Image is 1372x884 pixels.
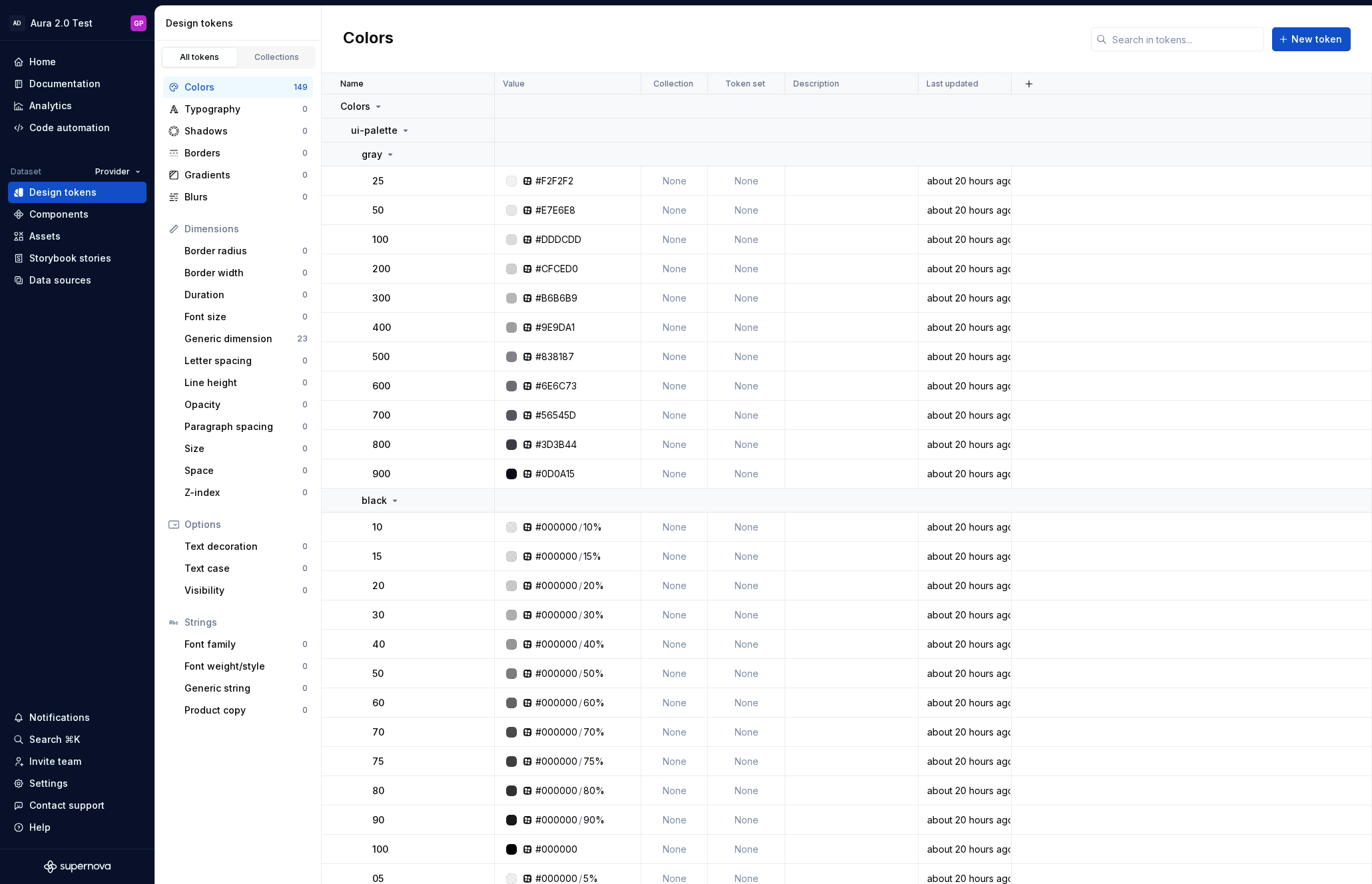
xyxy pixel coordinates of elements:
[351,124,398,137] p: ui-palette
[579,608,582,622] div: /
[29,733,80,746] div: Search ⌘K
[44,860,111,873] a: Supernova Logo
[583,638,605,651] div: 40%
[184,103,302,116] div: Typography
[535,204,575,217] div: #E7E6E8
[302,290,308,300] div: 0
[535,174,573,188] div: #F2F2F2
[302,246,308,256] div: 0
[302,421,308,432] div: 0
[372,233,388,246] p: 100
[8,95,147,116] a: Analytics
[184,146,302,160] div: Borders
[340,79,364,89] p: Name
[29,799,105,812] div: Contact support
[583,550,601,563] div: 15%
[641,835,708,864] td: None
[653,79,693,89] p: Collection
[641,571,708,600] td: None
[535,638,577,651] div: #000000
[302,355,308,366] div: 0
[29,230,61,243] div: Assets
[29,208,89,221] div: Components
[184,288,302,302] div: Duration
[583,784,605,797] div: 80%
[163,99,313,120] a: Typography0
[184,222,308,236] div: Dimensions
[29,55,56,69] div: Home
[163,142,313,164] a: Borders0
[179,328,313,349] a: Generic dimension23
[184,376,302,389] div: Line height
[708,401,785,430] td: None
[641,688,708,718] td: None
[708,513,785,542] td: None
[372,608,384,622] p: 30
[343,27,394,51] h2: Colors
[535,350,574,363] div: #838187
[302,465,308,476] div: 0
[302,683,308,694] div: 0
[8,817,147,838] button: Help
[302,443,308,454] div: 0
[708,459,785,489] td: None
[184,81,294,94] div: Colors
[919,696,1010,710] div: about 20 hours ago
[179,700,313,721] a: Product copy0
[29,252,111,265] div: Storybook stories
[8,226,147,247] a: Assets
[8,795,147,816] button: Contact support
[708,776,785,805] td: None
[535,467,575,481] div: #0D0A15
[1272,27,1351,51] button: New token
[535,379,577,393] div: #6E6C73
[179,372,313,393] a: Line height0
[641,600,708,630] td: None
[302,170,308,180] div: 0
[302,268,308,278] div: 0
[29,711,90,724] div: Notifications
[708,659,785,688] td: None
[641,776,708,805] td: None
[919,379,1010,393] div: about 20 hours ago
[708,166,785,196] td: None
[708,225,785,254] td: None
[8,117,147,138] a: Code automation
[302,126,308,136] div: 0
[708,835,785,864] td: None
[184,486,302,499] div: Z-index
[302,541,308,552] div: 0
[503,79,525,89] p: Value
[579,696,582,710] div: /
[919,292,1010,305] div: about 20 hours ago
[302,661,308,672] div: 0
[372,321,391,334] p: 400
[641,401,708,430] td: None
[8,182,147,203] a: Design tokens
[919,726,1010,739] div: about 20 hours ago
[179,284,313,306] a: Duration0
[179,536,313,557] a: Text decoration0
[708,571,785,600] td: None
[163,77,313,98] a: Colors149
[919,204,1010,217] div: about 20 hours ago
[179,580,313,601] a: Visibility0
[919,638,1010,651] div: about 20 hours ago
[579,638,582,651] div: /
[95,166,130,177] span: Provider
[708,630,785,659] td: None
[919,579,1010,592] div: about 20 hours ago
[372,350,390,363] p: 500
[184,616,308,629] div: Strings
[163,120,313,142] a: Shadows0
[641,718,708,747] td: None
[179,634,313,655] a: Font family0
[641,542,708,571] td: None
[184,190,302,204] div: Blurs
[9,15,25,31] div: AD
[708,747,785,776] td: None
[708,805,785,835] td: None
[535,262,578,276] div: #CFCED0
[919,608,1010,622] div: about 20 hours ago
[179,656,313,677] a: Font weight/style0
